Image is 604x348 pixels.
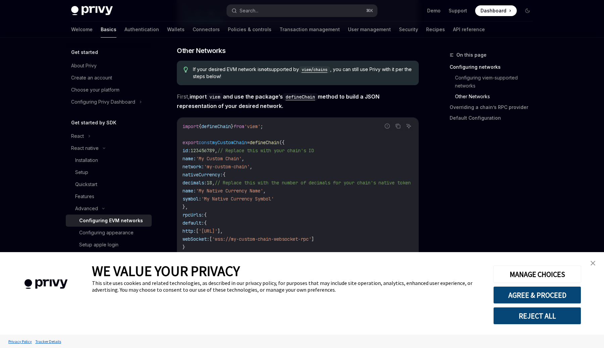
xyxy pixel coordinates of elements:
a: Recipes [426,21,445,38]
span: 'my-custom-chain' [204,164,250,170]
div: Quickstart [75,180,97,188]
a: Create an account [66,72,152,84]
div: React [71,132,84,140]
span: , [212,180,215,186]
svg: Tip [184,67,188,73]
span: } [231,123,234,129]
span: }, [183,204,188,210]
span: , [215,148,217,154]
a: Features [66,190,152,202]
span: { [199,123,201,129]
span: 'My Custom Chain' [196,156,242,162]
span: name: [183,188,196,194]
span: [ [209,236,212,242]
span: // Replace this with the number of decimals for your chain's native token [215,180,411,186]
button: Toggle dark mode [522,5,533,16]
span: symbol: [183,196,201,202]
a: Authentication [124,21,159,38]
h5: Get started [71,48,98,56]
a: Overriding a chain’s RPC provider [450,102,538,113]
a: Policies & controls [228,21,271,38]
a: Setting up Privy UIs [66,251,152,263]
a: viem/chains [299,66,330,72]
div: Configuring appearance [79,229,134,237]
a: Configuring viem-supported networks [455,72,538,91]
h5: Get started by SDK [71,119,116,127]
div: Create an account [71,74,112,82]
span: ({ [279,139,285,146]
span: default: [183,220,204,226]
a: Configuring appearance [66,227,152,239]
span: WE VALUE YOUR PRIVACY [92,262,240,280]
span: , [263,188,266,194]
a: Connectors [193,21,220,38]
span: Other Networks [177,46,225,55]
span: 'My Native Currency Symbol' [201,196,274,202]
a: Default Configuration [450,113,538,123]
span: import [183,123,199,129]
span: 'wss://my-custom-chain-websocket-rpc' [212,236,311,242]
code: viem [207,93,223,101]
span: ; [260,123,263,129]
a: User management [348,21,391,38]
span: ⌘ K [366,8,373,13]
span: 123456789 [191,148,215,154]
a: Basics [101,21,116,38]
div: This site uses cookies and related technologies, as described in our privacy policy, for purposes... [92,280,483,293]
a: defineChain [283,93,318,100]
div: Configuring Privy Dashboard [71,98,135,106]
button: AGREE & PROCEED [493,286,581,304]
span: [ [196,228,199,234]
a: Welcome [71,21,93,38]
a: Setup apple login [66,239,152,251]
div: Setup [75,168,88,176]
button: REJECT ALL [493,307,581,325]
a: Installation [66,154,152,166]
span: nativeCurrency: [183,172,223,178]
span: ], [217,228,223,234]
span: // Replace this with your chain's ID [217,148,314,154]
a: Setup [66,166,152,178]
div: Features [75,192,94,200]
div: About Privy [71,62,97,70]
a: Wallets [167,21,185,38]
strong: import and use the package’s method to build a JSON representation of your desired network. [177,93,380,109]
div: Choose your platform [71,86,119,94]
img: close banner [591,261,595,266]
span: '[URL]' [199,228,217,234]
span: defineChain [201,123,231,129]
a: Privacy Policy [7,336,34,347]
a: Demo [427,7,441,14]
div: Installation [75,156,98,164]
span: If your desired EVM network is supported by , you can still use Privy with it per the steps below! [193,66,412,80]
span: Dashboard [481,7,506,14]
a: close banner [586,256,600,270]
span: { [204,220,207,226]
span: from [234,123,244,129]
a: Transaction management [280,21,340,38]
a: Quickstart [66,178,152,190]
span: name: [183,156,196,162]
span: 'My Native Currency Name' [196,188,263,194]
code: defineChain [283,93,318,101]
button: Copy the contents from the code block [394,122,402,130]
span: webSocket: [183,236,209,242]
img: company logo [10,270,82,299]
span: On this page [456,51,487,59]
a: Configuring networks [450,62,538,72]
div: Search... [240,7,258,15]
a: Dashboard [475,5,517,16]
div: React native [71,144,99,152]
div: Setup apple login [79,241,118,249]
span: } [183,244,185,250]
a: Security [399,21,418,38]
span: = [247,139,250,146]
button: Ask AI [404,122,413,130]
span: , [250,164,252,170]
span: const [199,139,212,146]
a: Tracker Details [34,336,63,347]
a: About Privy [66,60,152,72]
span: 'viem' [244,123,260,129]
div: Advanced [75,205,98,213]
span: export [183,139,199,146]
